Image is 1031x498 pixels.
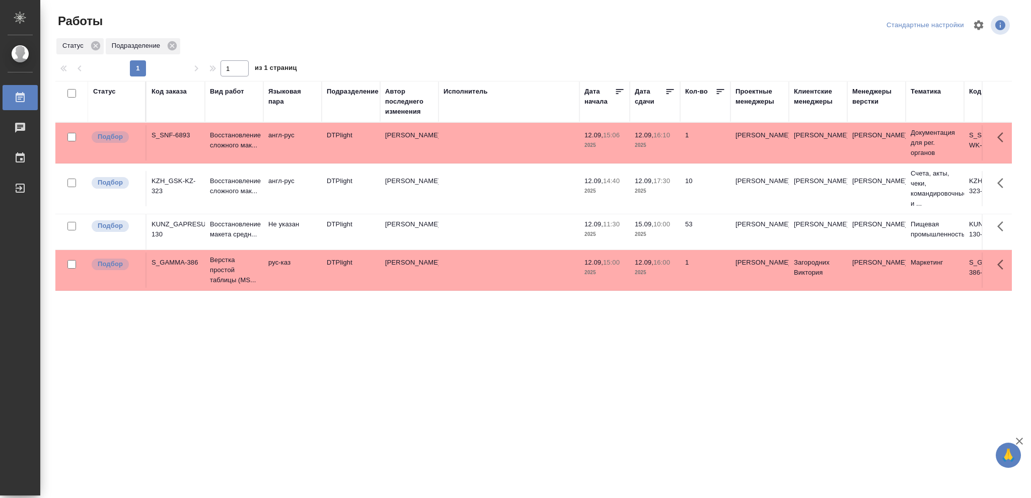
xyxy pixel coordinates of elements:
div: S_GAMMA-386 [152,258,200,268]
p: Восстановление макета средн... [210,219,258,239]
p: 14:40 [603,177,620,185]
div: KUNZ_GAPRESURS-130 [152,219,200,239]
div: Вид работ [210,87,244,97]
div: Кол-во [685,87,708,97]
p: 17:30 [653,177,670,185]
td: [PERSON_NAME] [789,214,847,250]
td: 10 [680,171,730,206]
td: [PERSON_NAME] [789,171,847,206]
div: Можно подбирать исполнителей [91,219,140,233]
div: Тематика [911,87,941,97]
p: 15.09, [635,220,653,228]
p: [PERSON_NAME] [852,258,901,268]
p: 12.09, [584,131,603,139]
button: Здесь прячутся важные кнопки [991,171,1015,195]
p: Счета, акты, чеки, командировочные и ... [911,169,959,209]
p: [PERSON_NAME] [852,176,901,186]
div: Языковая пара [268,87,317,107]
div: Подразделение [327,87,379,97]
p: Подразделение [112,41,164,51]
p: 2025 [584,140,625,150]
p: Подбор [98,221,123,231]
td: 1 [680,125,730,160]
td: [PERSON_NAME] [730,171,789,206]
button: Здесь прячутся важные кнопки [991,214,1015,238]
td: DTPlight [322,171,380,206]
div: Исполнитель [444,87,488,97]
div: Код заказа [152,87,187,97]
span: Посмотреть информацию [991,16,1012,35]
td: англ-рус [263,125,322,160]
td: [PERSON_NAME] [380,253,438,288]
td: KZH_GSK-KZ-323-WK-002 [964,171,1022,206]
span: 🙏 [1000,445,1017,466]
td: [PERSON_NAME] [730,253,789,288]
p: [PERSON_NAME] [852,130,901,140]
p: Статус [62,41,87,51]
span: Работы [55,13,103,29]
p: Подбор [98,178,123,188]
button: Здесь прячутся важные кнопки [991,253,1015,277]
p: Восстановление сложного мак... [210,176,258,196]
p: 12.09, [635,259,653,266]
td: [PERSON_NAME] [380,171,438,206]
td: KUNZ_GAPRESURS-130-WK-007 [964,214,1022,250]
td: [PERSON_NAME] [380,214,438,250]
button: 🙏 [996,443,1021,468]
p: 2025 [584,268,625,278]
td: DTPlight [322,125,380,160]
td: англ-рус [263,171,322,206]
div: Можно подбирать исполнителей [91,258,140,271]
td: рус-каз [263,253,322,288]
p: 12.09, [584,177,603,185]
td: Не указан [263,214,322,250]
p: Пищевая промышленность [911,219,959,239]
p: 12.09, [635,177,653,185]
div: Дата начала [584,87,615,107]
p: 15:06 [603,131,620,139]
p: 12.09, [635,131,653,139]
p: 2025 [635,140,675,150]
td: Загородних Виктория [789,253,847,288]
p: 15:00 [603,259,620,266]
div: Можно подбирать исполнителей [91,130,140,144]
div: split button [884,18,967,33]
p: 10:00 [653,220,670,228]
div: Статус [56,38,104,54]
p: Подбор [98,132,123,142]
div: Менеджеры верстки [852,87,901,107]
p: 2025 [584,229,625,239]
p: 2025 [635,186,675,196]
div: Дата сдачи [635,87,665,107]
p: 16:10 [653,131,670,139]
p: 16:00 [653,259,670,266]
p: Восстановление сложного мак... [210,130,258,150]
p: Маркетинг [911,258,959,268]
p: 12.09, [584,220,603,228]
td: DTPlight [322,214,380,250]
td: [PERSON_NAME] [380,125,438,160]
p: 2025 [635,268,675,278]
div: Статус [93,87,116,97]
td: [PERSON_NAME] [789,125,847,160]
div: Проектные менеджеры [735,87,784,107]
td: 1 [680,253,730,288]
p: 2025 [635,229,675,239]
p: [PERSON_NAME] [852,219,901,229]
div: Подразделение [106,38,180,54]
td: DTPlight [322,253,380,288]
div: S_SNF-6893 [152,130,200,140]
td: [PERSON_NAME] [730,214,789,250]
p: Документация для рег. органов [911,128,959,158]
td: S_SNF-6893-WK-005 [964,125,1022,160]
td: S_GAMMA-386-WK-026 [964,253,1022,288]
p: 11:30 [603,220,620,228]
div: Код работы [969,87,1008,97]
p: 2025 [584,186,625,196]
p: Верстка простой таблицы (MS... [210,255,258,285]
p: Подбор [98,259,123,269]
div: KZH_GSK-KZ-323 [152,176,200,196]
span: Настроить таблицу [967,13,991,37]
td: [PERSON_NAME] [730,125,789,160]
div: Клиентские менеджеры [794,87,842,107]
